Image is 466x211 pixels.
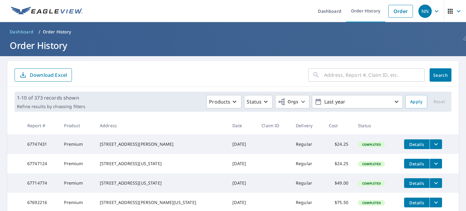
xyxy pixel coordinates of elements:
[404,159,430,168] button: detailsBtn-67747124
[100,141,223,147] div: [STREET_ADDRESS][PERSON_NAME]
[404,198,430,207] button: detailsBtn-67692216
[359,201,384,205] span: Completed
[408,180,426,186] span: Details
[404,139,430,149] button: detailsBtn-67747431
[359,162,384,166] span: Completed
[209,98,230,105] p: Products
[11,7,83,16] img: EV Logo
[324,154,353,173] td: $24.25
[15,68,72,82] button: Download Excel
[324,134,353,154] td: $24.25
[430,159,442,168] button: filesDropdownBtn-67747124
[228,117,257,134] th: Date
[430,198,442,207] button: filesDropdownBtn-67692216
[408,141,426,147] span: Details
[228,134,257,154] td: [DATE]
[100,161,223,167] div: [STREET_ADDRESS][US_STATE]
[7,27,36,37] a: Dashboard
[324,117,353,134] th: Cost
[22,173,59,193] td: 67714774
[324,173,353,193] td: $49.00
[59,154,95,173] td: Premium
[95,117,228,134] th: Address
[7,39,459,52] h1: Order History
[275,95,309,108] button: Orgs
[257,117,291,134] th: Claim ID
[430,68,451,82] button: Search
[353,117,399,134] th: Status
[404,178,430,188] button: detailsBtn-67714774
[359,181,384,185] span: Completed
[430,178,442,188] button: filesDropdownBtn-67714774
[408,161,426,167] span: Details
[59,117,95,134] th: Product
[388,5,413,18] a: Order
[43,29,71,35] p: Order History
[291,154,324,173] td: Regular
[59,173,95,193] td: Premium
[100,199,223,206] div: [STREET_ADDRESS][PERSON_NAME][US_STATE]
[17,104,85,109] p: Refine results by choosing filters
[405,95,427,108] button: Apply
[39,28,40,36] li: /
[312,95,403,108] button: Last year
[410,98,422,106] span: Apply
[247,98,262,105] p: Status
[22,117,59,134] th: Report #
[7,27,459,37] nav: breadcrumb
[359,142,384,147] span: Completed
[228,154,257,173] td: [DATE]
[291,134,324,154] td: Regular
[228,173,257,193] td: [DATE]
[430,139,442,149] button: filesDropdownBtn-67747431
[434,72,447,78] span: Search
[10,29,34,35] span: Dashboard
[324,66,425,83] input: Address, Report #, Claim ID, etc.
[30,72,67,78] p: Download Excel
[206,95,241,108] button: Products
[322,97,393,107] p: Last year
[244,95,273,108] button: Status
[408,200,426,206] span: Details
[22,154,59,173] td: 67747124
[100,180,223,186] div: [STREET_ADDRESS][US_STATE]
[59,134,95,154] td: Premium
[291,173,324,193] td: Regular
[278,98,298,106] span: Orgs
[291,117,324,134] th: Delivery
[17,94,85,101] p: 1-10 of 373 records shown
[418,5,432,18] div: NN
[22,134,59,154] td: 67747431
